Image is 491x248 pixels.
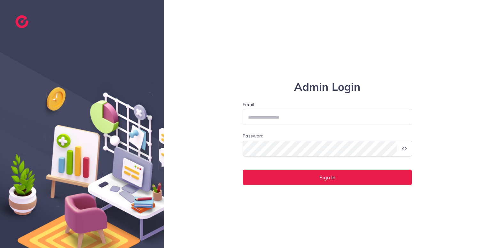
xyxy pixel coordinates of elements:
span: Sign In [319,175,335,180]
label: Password [243,133,263,139]
button: Sign In [243,169,412,185]
h1: Admin Login [243,81,412,94]
img: logo [15,15,28,28]
label: Email [243,101,412,108]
